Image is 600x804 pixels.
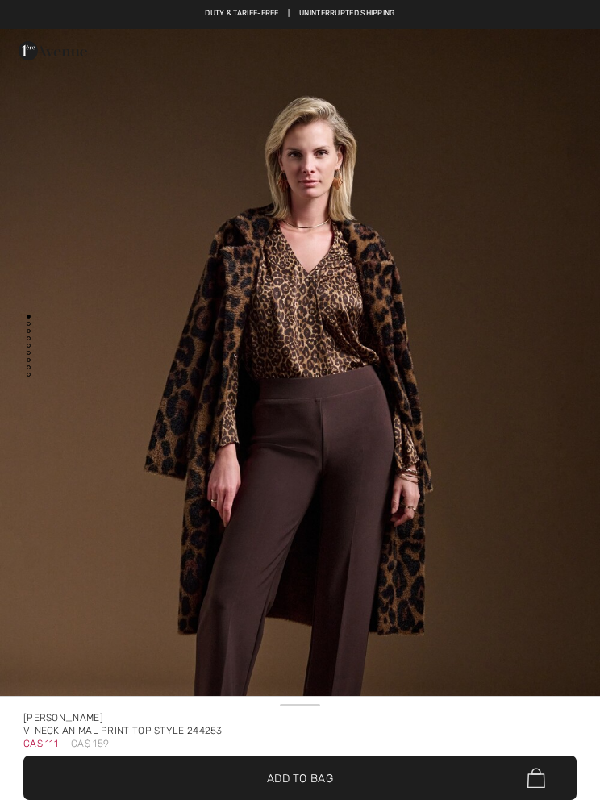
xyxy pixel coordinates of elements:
[23,732,58,749] span: CA$ 111
[19,44,87,57] a: 1ère Avenue
[527,768,545,789] img: Bag.svg
[267,769,333,786] span: Add to Bag
[19,35,87,67] img: 1ère Avenue
[23,724,577,737] div: V-neck Animal Print Top Style 244253
[23,711,577,724] div: [PERSON_NAME]
[71,737,109,750] span: CA$ 159
[23,756,577,800] button: Add to Bag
